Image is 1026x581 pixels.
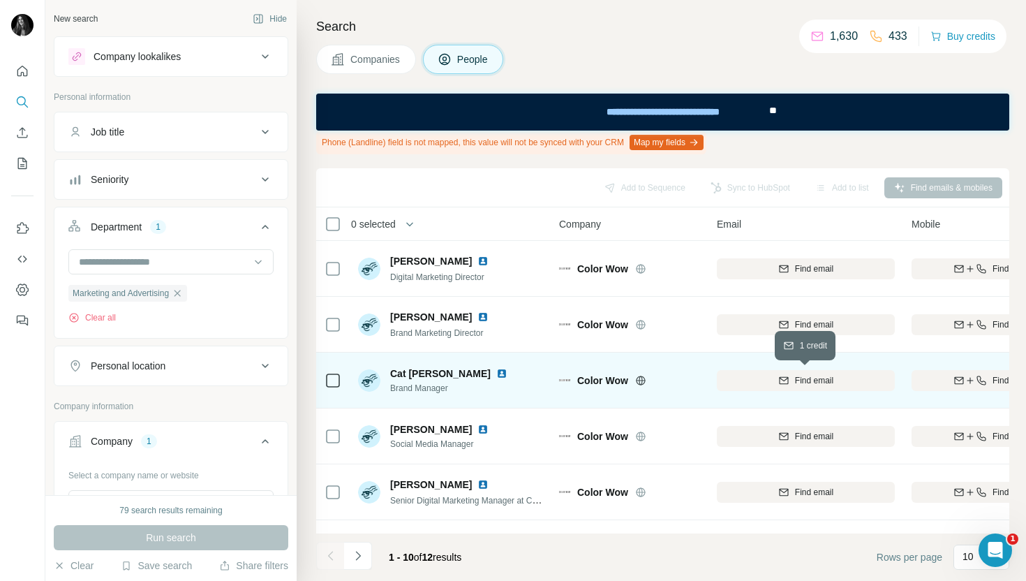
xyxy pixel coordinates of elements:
[577,429,628,443] span: Color Wow
[577,318,628,332] span: Color Wow
[717,314,895,335] button: Find email
[889,28,907,45] p: 433
[54,115,288,149] button: Job title
[11,89,34,115] button: Search
[11,59,34,84] button: Quick start
[91,434,133,448] div: Company
[390,494,585,506] span: Senior Digital Marketing Manager at Color Wow Hair
[358,369,380,392] img: Avatar
[477,479,489,490] img: LinkedIn logo
[119,504,222,517] div: 79 search results remaining
[559,267,570,270] img: Logo of Color Wow
[717,482,895,503] button: Find email
[351,217,396,231] span: 0 selected
[477,256,489,267] img: LinkedIn logo
[54,40,288,73] button: Company lookalikes
[11,120,34,145] button: Enrich CSV
[11,247,34,272] button: Use Surfe API
[390,367,491,381] span: Cat [PERSON_NAME]
[390,310,472,324] span: [PERSON_NAME]
[877,550,942,564] span: Rows per page
[457,52,489,66] span: People
[1007,534,1018,545] span: 1
[11,216,34,241] button: Use Surfe on LinkedIn
[390,272,484,282] span: Digital Marketing Director
[390,254,472,268] span: [PERSON_NAME]
[91,220,142,234] div: Department
[121,559,192,573] button: Save search
[344,542,372,570] button: Navigate to next page
[795,318,833,331] span: Find email
[11,151,34,176] button: My lists
[979,534,1012,567] iframe: Intercom live chat
[717,426,895,447] button: Find email
[54,425,288,464] button: Company1
[141,435,157,448] div: 1
[54,13,98,25] div: New search
[795,263,833,275] span: Find email
[316,17,1009,36] h4: Search
[795,486,833,499] span: Find email
[390,438,494,450] span: Social Media Manager
[54,91,288,103] p: Personal information
[68,464,274,482] div: Select a company name or website
[830,28,858,45] p: 1,630
[577,262,628,276] span: Color Wow
[912,217,940,231] span: Mobile
[559,323,570,325] img: Logo of Color Wow
[350,52,401,66] span: Companies
[94,50,181,64] div: Company lookalikes
[316,131,706,154] div: Phone (Landline) field is not mapped, this value will not be synced with your CRM
[559,217,601,231] span: Company
[358,258,380,280] img: Avatar
[358,425,380,448] img: Avatar
[91,359,165,373] div: Personal location
[68,311,116,324] button: Clear all
[390,382,513,395] span: Brand Manager
[11,277,34,302] button: Dashboard
[496,368,507,379] img: LinkedIn logo
[717,258,895,279] button: Find email
[477,424,489,435] img: LinkedIn logo
[11,14,34,36] img: Avatar
[422,552,433,563] span: 12
[54,559,94,573] button: Clear
[389,552,414,563] span: 1 - 10
[390,328,483,338] span: Brand Marketing Director
[243,8,297,29] button: Hide
[316,94,1009,131] iframe: Banner
[930,27,995,46] button: Buy credits
[389,552,461,563] span: results
[219,559,288,573] button: Share filters
[477,311,489,323] img: LinkedIn logo
[54,349,288,383] button: Personal location
[559,491,570,493] img: Logo of Color Wow
[91,172,128,186] div: Seniority
[577,374,628,388] span: Color Wow
[630,135,704,150] button: Map my fields
[577,485,628,499] span: Color Wow
[717,370,895,391] button: Find email
[91,125,124,139] div: Job title
[390,422,472,436] span: [PERSON_NAME]
[559,379,570,381] img: Logo of Color Wow
[795,430,833,443] span: Find email
[795,374,833,387] span: Find email
[717,217,741,231] span: Email
[11,308,34,333] button: Feedback
[390,478,472,492] span: [PERSON_NAME]
[54,400,288,413] p: Company information
[150,221,166,233] div: 1
[559,435,570,437] img: Logo of Color Wow
[73,287,169,300] span: Marketing and Advertising
[414,552,422,563] span: of
[358,314,380,336] img: Avatar
[358,481,380,503] img: Avatar
[54,163,288,196] button: Seniority
[54,210,288,249] button: Department1
[962,550,974,564] p: 10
